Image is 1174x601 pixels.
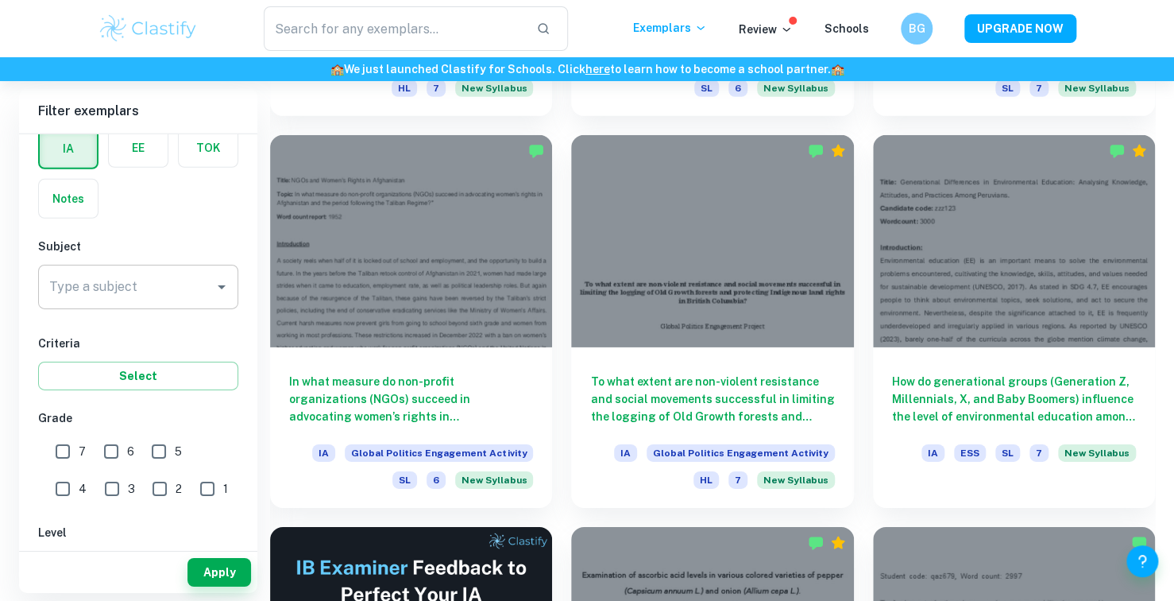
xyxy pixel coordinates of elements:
p: Review [739,21,793,38]
div: Starting from the May 2026 session, the Global Politics Engagement Activity requirements have cha... [757,79,835,97]
span: HL [392,79,417,97]
span: IA [921,444,944,462]
button: TOK [179,129,238,167]
div: Starting from the May 2026 session, the Global Politics Engagement Activity requirements have cha... [757,471,835,489]
h6: BG [908,20,926,37]
span: 7 [728,471,747,489]
h6: In what measure do non-profit organizations (NGOs) succeed in advocating women’s rights in [GEOGR... [289,373,533,425]
span: 3 [128,480,135,498]
span: 5 [175,443,182,460]
div: Premium [830,143,846,159]
a: here [585,63,610,76]
h6: How do generational groups (Generation Z, Millennials, X, and Baby Boomers) influence the level o... [892,373,1136,425]
span: 2 [176,480,182,498]
button: Apply [187,558,251,587]
button: EE [109,129,168,167]
span: New Syllabus [1058,79,1136,97]
div: Premium [1131,143,1147,159]
span: 🏫 [330,63,344,76]
span: 6 [127,443,134,460]
span: 7 [1029,79,1048,97]
span: 7 [427,79,446,97]
span: 6 [728,79,747,97]
h6: Subject [38,238,238,255]
a: In what measure do non-profit organizations (NGOs) succeed in advocating women’s rights in [GEOGR... [270,135,552,507]
span: ESS [954,444,986,462]
span: New Syllabus [455,471,533,489]
button: UPGRADE NOW [964,14,1076,43]
span: 7 [1029,444,1048,462]
span: 1 [223,480,228,498]
h6: To what extent are non-violent resistance and social movements successful in limiting the logging... [590,373,834,425]
span: SL [995,444,1020,462]
div: Starting from the May 2026 session, the ESS IA requirements have changed. We created this exempla... [1058,444,1136,471]
span: New Syllabus [757,79,835,97]
button: Open [210,276,233,298]
span: New Syllabus [1058,444,1136,462]
button: Notes [39,180,98,218]
div: Starting from the May 2026 session, the Global Politics Engagement Activity requirements have cha... [455,79,533,97]
a: To what extent are non-violent resistance and social movements successful in limiting the logging... [571,135,853,507]
img: Marked [1131,535,1147,551]
h6: We just launched Clastify for Schools. Click to learn how to become a school partner. [3,60,1171,78]
h6: Level [38,524,238,541]
span: Global Politics Engagement Activity [647,444,835,462]
span: HL [693,471,719,489]
a: Schools [825,22,869,35]
span: SL [694,79,719,97]
button: IA [40,130,97,168]
div: Starting from the May 2026 session, the Global Politics Engagement Activity requirements have cha... [1058,79,1136,97]
img: Marked [528,143,544,159]
span: 🏫 [831,63,844,76]
h6: Criteria [38,335,238,352]
span: New Syllabus [455,79,533,97]
p: Exemplars [633,19,707,37]
span: IA [614,444,637,462]
button: Select [38,362,238,390]
img: Marked [1109,143,1125,159]
button: Help and Feedback [1126,545,1158,577]
input: Search for any exemplars... [264,6,523,51]
button: BG [901,13,933,45]
span: IA [312,444,335,462]
h6: Filter exemplars [19,89,257,134]
img: Clastify logo [98,13,199,45]
h6: Grade [38,409,238,427]
span: 7 [79,443,86,460]
div: Starting from the May 2026 session, the Global Politics Engagement Activity requirements have cha... [455,471,533,489]
span: 4 [79,480,87,498]
span: SL [392,471,417,489]
div: Premium [830,535,846,551]
span: Global Politics Engagement Activity [345,444,533,462]
span: New Syllabus [757,471,835,489]
span: SL [995,79,1020,97]
img: Marked [808,143,824,159]
span: 6 [427,471,446,489]
img: Marked [808,535,824,551]
a: How do generational groups (Generation Z, Millennials, X, and Baby Boomers) influence the level o... [873,135,1155,507]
